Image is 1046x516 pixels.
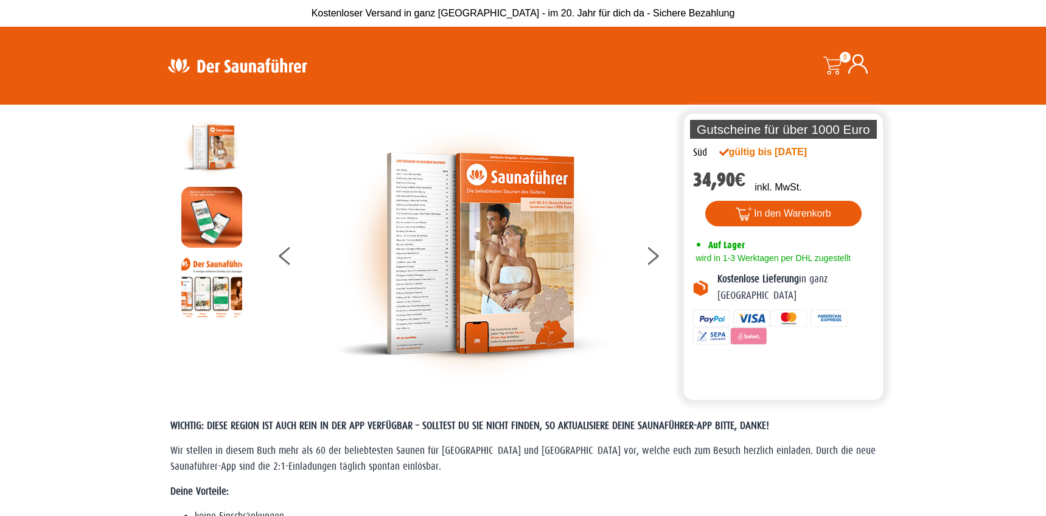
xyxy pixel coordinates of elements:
img: Anleitung7tn [181,257,242,318]
bdi: 34,90 [693,169,746,191]
span: Auf Lager [708,239,745,251]
p: Gutscheine für über 1000 Euro [690,120,877,139]
strong: Deine Vorteile: [170,486,229,497]
img: der-saunafuehrer-2025-sued [336,117,610,391]
span: Wir stellen in diesem Buch mehr als 60 der beliebtesten Saunen für [GEOGRAPHIC_DATA] und [GEOGRAP... [170,445,876,472]
img: der-saunafuehrer-2025-sued [181,117,242,178]
span: 0 [840,52,851,63]
span: € [735,169,746,191]
span: Kostenloser Versand in ganz [GEOGRAPHIC_DATA] - im 20. Jahr für dich da - Sichere Bezahlung [312,8,735,18]
span: wird in 1-3 Werktagen per DHL zugestellt [693,253,851,263]
div: gültig bis [DATE] [719,145,834,159]
p: in ganz [GEOGRAPHIC_DATA] [717,271,874,304]
img: MOCKUP-iPhone_regional [181,187,242,248]
b: Kostenlose Lieferung [717,273,799,285]
div: Süd [693,145,707,161]
p: inkl. MwSt. [755,180,801,195]
button: In den Warenkorb [705,201,862,226]
span: WICHTIG: DIESE REGION IST AUCH REIN IN DER APP VERFÜGBAR – SOLLTEST DU SIE NICHT FINDEN, SO AKTUA... [170,420,769,431]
